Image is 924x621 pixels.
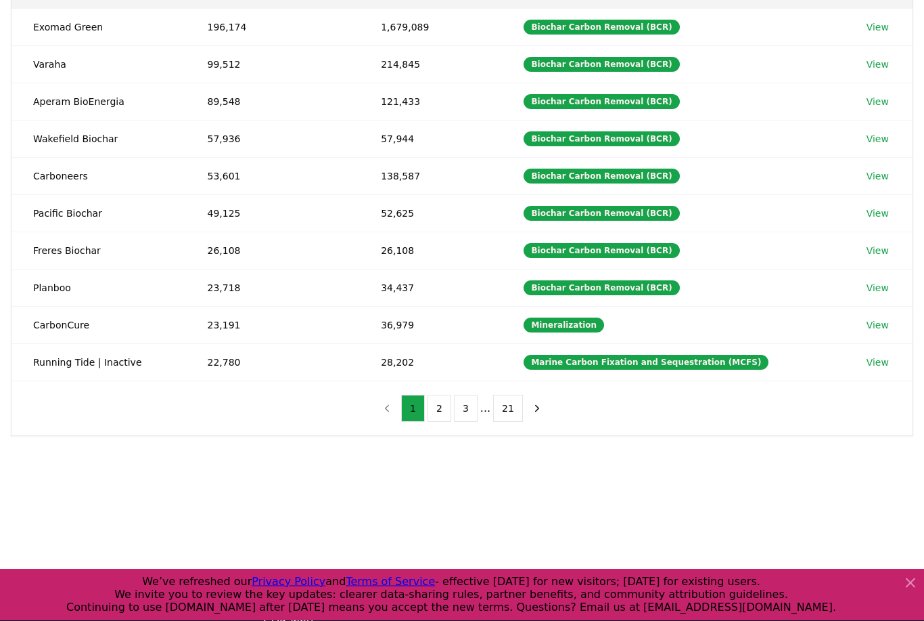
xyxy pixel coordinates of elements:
[11,158,185,195] td: Carboneers
[524,20,679,35] div: Biochar Carbon Removal (BCR)
[11,195,185,232] td: Pacific Biochar
[11,121,185,158] td: Wakefield Biochar
[185,270,359,307] td: 23,718
[11,307,185,344] td: CarbonCure
[185,344,359,381] td: 22,780
[867,170,889,184] a: View
[185,195,359,232] td: 49,125
[867,319,889,333] a: View
[524,207,679,221] div: Biochar Carbon Removal (BCR)
[185,9,359,46] td: 196,174
[526,395,549,423] button: next page
[185,307,359,344] td: 23,191
[524,318,604,333] div: Mineralization
[185,232,359,270] td: 26,108
[11,232,185,270] td: Freres Biochar
[185,83,359,121] td: 89,548
[359,158,502,195] td: 138,587
[359,270,502,307] td: 34,437
[524,169,679,184] div: Biochar Carbon Removal (BCR)
[359,307,502,344] td: 36,979
[524,244,679,259] div: Biochar Carbon Removal (BCR)
[524,95,679,110] div: Biochar Carbon Removal (BCR)
[359,121,502,158] td: 57,944
[867,207,889,221] a: View
[524,281,679,296] div: Biochar Carbon Removal (BCR)
[867,21,889,35] a: View
[359,232,502,270] td: 26,108
[493,395,523,423] button: 21
[359,46,502,83] td: 214,845
[359,9,502,46] td: 1,679,089
[11,46,185,83] td: Varaha
[524,58,679,72] div: Biochar Carbon Removal (BCR)
[185,121,359,158] td: 57,936
[11,9,185,46] td: Exomad Green
[401,395,425,423] button: 1
[185,158,359,195] td: 53,601
[11,270,185,307] td: Planboo
[867,133,889,146] a: View
[480,401,490,417] li: ...
[359,83,502,121] td: 121,433
[11,344,185,381] td: Running Tide | Inactive
[524,356,768,370] div: Marine Carbon Fixation and Sequestration (MCFS)
[867,95,889,109] a: View
[359,195,502,232] td: 52,625
[185,46,359,83] td: 99,512
[359,344,502,381] td: 28,202
[11,83,185,121] td: Aperam BioEnergia
[867,58,889,72] a: View
[867,356,889,370] a: View
[454,395,478,423] button: 3
[524,132,679,147] div: Biochar Carbon Removal (BCR)
[867,282,889,295] a: View
[867,244,889,258] a: View
[428,395,451,423] button: 2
